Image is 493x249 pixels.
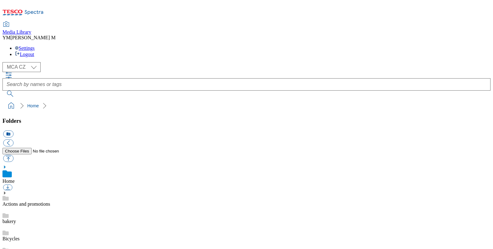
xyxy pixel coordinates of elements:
a: Media Library [2,22,31,35]
a: Bicycles [2,236,20,241]
nav: breadcrumb [2,100,491,112]
h3: Folders [2,118,491,124]
span: Media Library [2,29,31,35]
a: Home [2,178,15,184]
a: Home [27,103,39,108]
a: Settings [15,45,35,51]
a: bakery [2,219,16,224]
input: Search by names or tags [2,78,491,91]
a: Logout [15,52,34,57]
span: [PERSON_NAME] M [11,35,56,40]
a: home [6,101,16,111]
span: YM [2,35,11,40]
a: Actions and promotions [2,201,50,207]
